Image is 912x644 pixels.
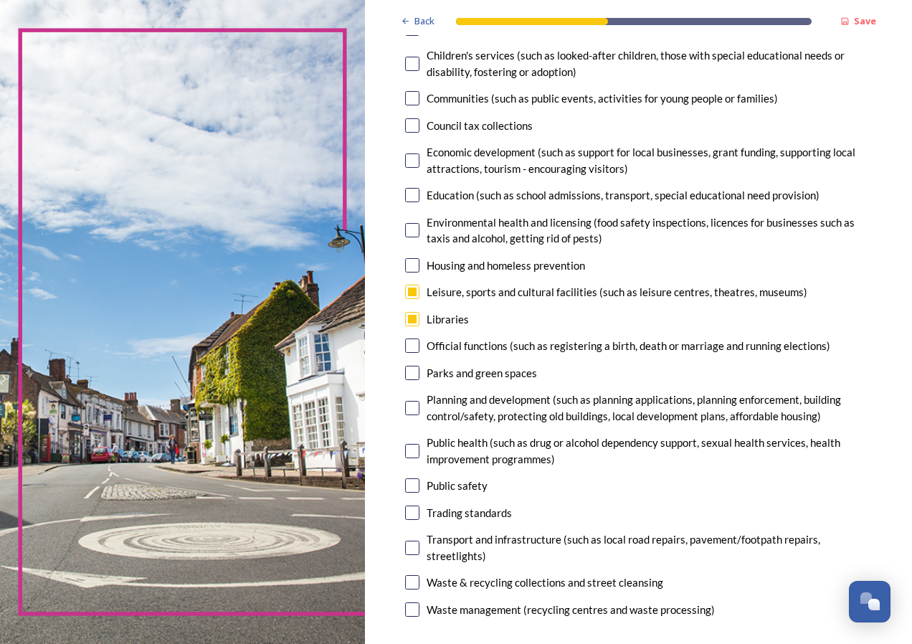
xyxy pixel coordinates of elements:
[427,118,533,134] div: Council tax collections
[854,14,876,27] strong: Save
[427,365,537,382] div: Parks and green spaces
[427,392,872,424] div: Planning and development (such as planning applications, planning enforcement, building control/s...
[427,90,778,107] div: Communities (such as public events, activities for young people or families)
[427,187,820,204] div: Education (such as school admissions, transport, special educational need provision)
[427,214,872,247] div: Environmental health and licensing (food safety inspections, licences for businesses such as taxi...
[427,602,715,618] div: Waste management (recycling centres and waste processing)
[427,531,872,564] div: Transport and infrastructure (such as local road repairs, pavement/footpath repairs, streetlights)
[427,284,807,300] div: Leisure, sports and cultural facilities (such as leisure centres, theatres, museums)
[849,581,890,622] button: Open Chat
[427,144,872,176] div: Economic development (such as support for local businesses, grant funding, supporting local attra...
[427,574,663,591] div: Waste & recycling collections and street cleansing
[427,505,512,521] div: Trading standards
[414,14,434,28] span: Back
[427,435,872,467] div: Public health (such as drug or alcohol dependency support, sexual health services, health improve...
[427,311,469,328] div: Libraries
[427,478,488,494] div: Public safety
[427,257,585,274] div: Housing and homeless prevention
[427,338,830,354] div: Official functions (such as registering a birth, death or marriage and running elections)
[427,47,872,80] div: Children's services (such as looked-after children, those with special educational needs or disab...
